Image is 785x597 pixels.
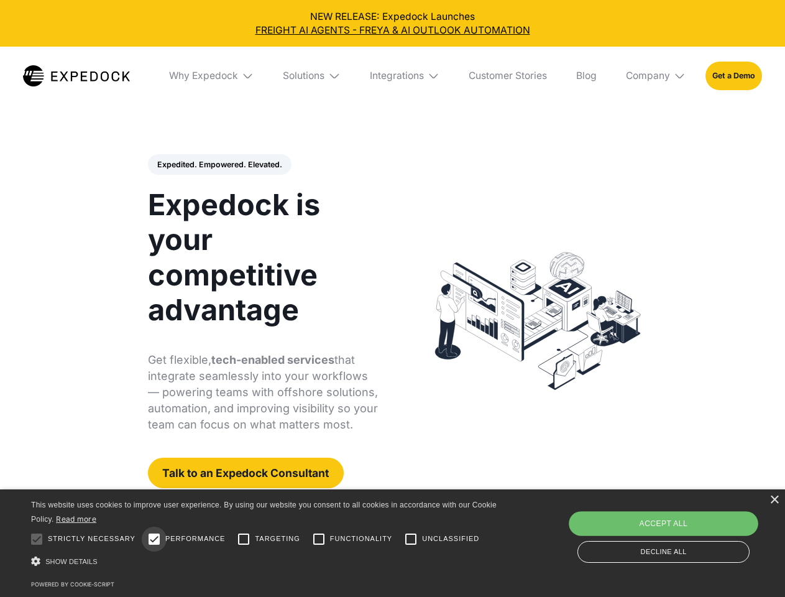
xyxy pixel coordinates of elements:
[10,10,776,37] div: NEW RELEASE: Expedock Launches
[616,47,695,105] div: Company
[578,463,785,597] iframe: Chat Widget
[330,534,392,544] span: Functionality
[211,353,334,366] strong: tech-enabled services
[169,70,238,82] div: Why Expedock
[273,47,351,105] div: Solutions
[459,47,556,105] a: Customer Stories
[31,501,497,524] span: This website uses cookies to improve user experience. By using our website you consent to all coo...
[10,24,776,37] a: FREIGHT AI AGENTS - FREYA & AI OUTLOOK AUTOMATION
[566,47,606,105] a: Blog
[569,511,758,536] div: Accept all
[159,47,264,105] div: Why Expedock
[48,534,135,544] span: Strictly necessary
[360,47,449,105] div: Integrations
[148,187,379,327] h1: Expedock is your competitive advantage
[31,553,501,570] div: Show details
[31,581,114,588] a: Powered by cookie-script
[626,70,670,82] div: Company
[705,62,762,90] a: Get a Demo
[148,458,344,488] a: Talk to an Expedock Consultant
[56,514,96,524] a: Read more
[165,534,226,544] span: Performance
[283,70,324,82] div: Solutions
[255,534,300,544] span: Targeting
[422,534,479,544] span: Unclassified
[148,352,379,433] p: Get flexible, that integrate seamlessly into your workflows — powering teams with offshore soluti...
[45,558,98,565] span: Show details
[370,70,424,82] div: Integrations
